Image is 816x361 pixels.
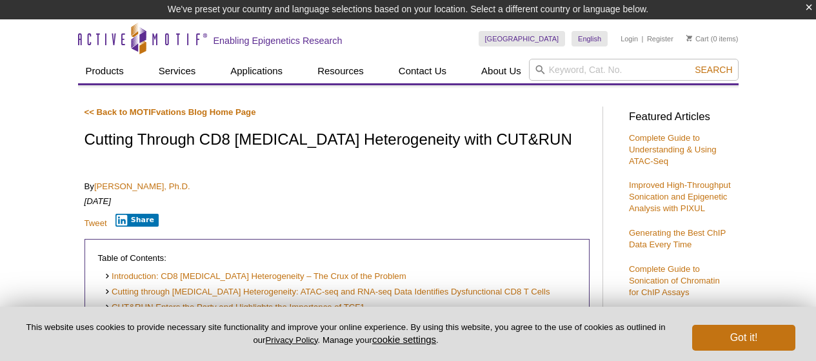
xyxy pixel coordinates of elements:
img: Your Cart [686,35,692,41]
a: Cart [686,34,709,43]
li: (0 items) [686,31,739,46]
a: [PERSON_NAME], Ph.D. [94,181,190,191]
a: Applications [223,59,290,83]
a: Login [621,34,638,43]
h2: Enabling Epigenetics Research [214,35,343,46]
a: Products [78,59,132,83]
button: Got it! [692,325,795,351]
a: Resources [310,59,372,83]
a: Complete Guide to Sonication of Chromatin for ChIP Assays [629,264,720,297]
input: Keyword, Cat. No. [529,59,739,81]
a: CUT&RUN Enters the Party and Highlights the Importance of TCF1 [104,302,365,314]
button: Share [115,214,159,227]
button: Search [691,64,736,76]
h3: Featured Articles [629,112,732,123]
a: English [572,31,608,46]
a: About Us [473,59,529,83]
p: By [85,181,590,192]
p: Table of Contents: [98,253,576,264]
a: Generating the Best ChIP Data Every Time [629,228,726,249]
a: Privacy Policy [265,335,317,345]
li: | [642,31,644,46]
a: << Back to MOTIFvations Blog Home Page [85,107,256,117]
a: Complete Guide to Understanding & Using ATAC-Seq [629,133,717,166]
a: Contact Us [391,59,454,83]
a: Cutting through [MEDICAL_DATA] Heterogeneity: ATAC-seq and RNA-seq Data Identifies Dysfunctional ... [104,286,550,298]
h1: Cutting Through CD8 [MEDICAL_DATA] Heterogeneity with CUT&RUN [85,131,590,150]
a: Register [647,34,673,43]
a: Tweet [85,218,107,228]
p: This website uses cookies to provide necessary site functionality and improve your online experie... [21,322,671,346]
a: Improved High-Throughput Sonication and Epigenetic Analysis with PIXUL [629,180,731,213]
a: [GEOGRAPHIC_DATA] [479,31,566,46]
em: [DATE] [85,196,112,206]
a: Introduction: CD8 [MEDICAL_DATA] Heterogeneity – The Crux of the Problem [104,271,406,283]
a: Services [151,59,204,83]
button: cookie settings [372,334,436,345]
span: Search [695,65,732,75]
